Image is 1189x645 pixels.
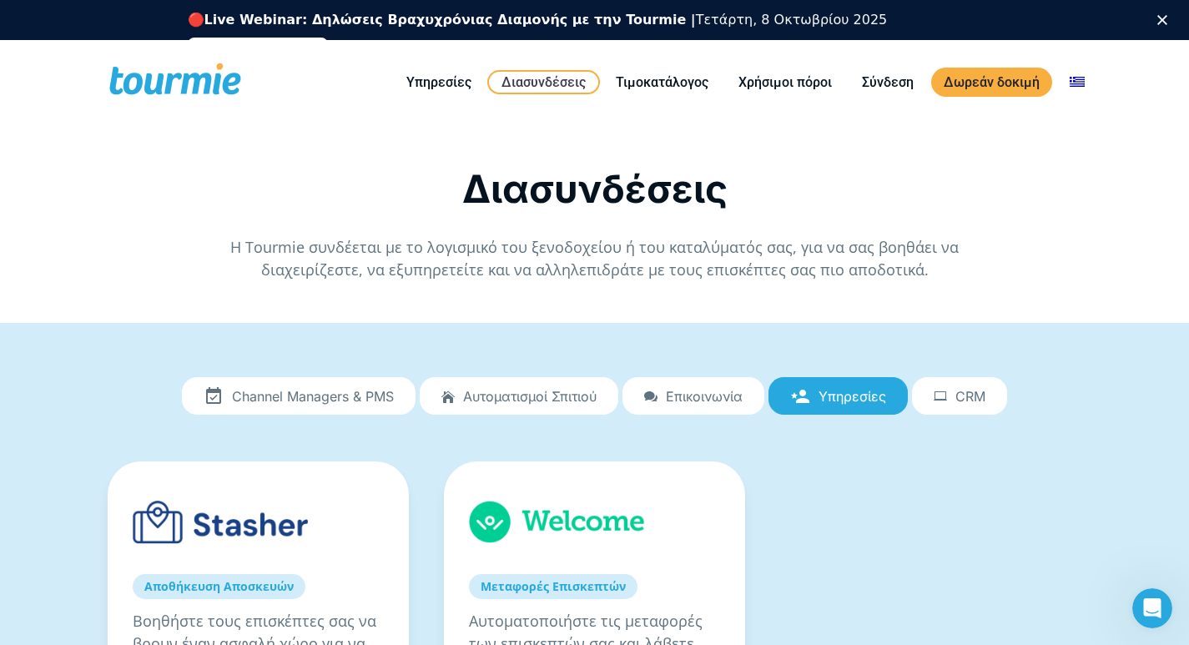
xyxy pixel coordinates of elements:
a: Εγγραφείτε δωρεάν [188,38,329,58]
b: Live Webinar: Δηλώσεις Βραχυχρόνιας Διαμονής με την Tourmie | [204,12,696,28]
a: Τιμοκατάλογος [603,72,721,93]
a: Μεταφορές Επισκεπτών [469,574,637,599]
a: Σύνδεση [849,72,926,93]
span: Υπηρεσίες [819,389,886,404]
a: Υπηρεσίες [394,72,484,93]
a: Αποθήκευση Αποσκευών [133,574,305,599]
div: Κλείσιμο [1157,15,1174,25]
span: Αυτοματισμοί Σπιτιού [463,389,597,404]
div: 🔴 Τετάρτη, 8 Οκτωβρίου 2025 [188,12,888,28]
span: Η Tourmie συνδέεται με το λογισμικό του ξενοδοχείου ή του καταλύματός σας, για να σας βοηθάει να ... [230,237,959,280]
span: Διασυνδέσεις [462,165,728,212]
span: Channel Managers & PMS [232,389,394,404]
a: Διασυνδέσεις [487,70,600,94]
a: Δωρεάν δοκιμή [931,68,1052,97]
span: Επικοινωνία [666,389,743,404]
a: Χρήσιμοι πόροι [726,72,844,93]
iframe: Intercom live chat [1132,588,1172,628]
span: CRM [955,389,985,404]
a: Αλλαγή σε [1057,72,1097,93]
